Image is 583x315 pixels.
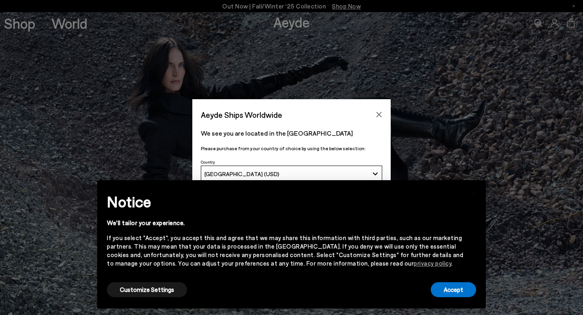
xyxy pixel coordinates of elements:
span: [GEOGRAPHIC_DATA] (USD) [204,170,279,177]
button: Accept [431,282,476,297]
div: If you select "Accept", you accept this and agree that we may share this information with third p... [107,234,463,268]
button: Close this notice [463,183,483,202]
button: Close [373,109,385,121]
span: × [470,186,476,198]
button: Customize Settings [107,282,187,297]
span: Country [201,160,215,164]
p: Please purchase from your country of choice by using the below selection: [201,145,382,152]
div: We'll tailor your experience. [107,219,463,227]
h2: Notice [107,191,463,212]
a: privacy policy [414,260,451,267]
p: We see you are located in the [GEOGRAPHIC_DATA] [201,128,382,138]
span: Aeyde Ships Worldwide [201,108,282,122]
